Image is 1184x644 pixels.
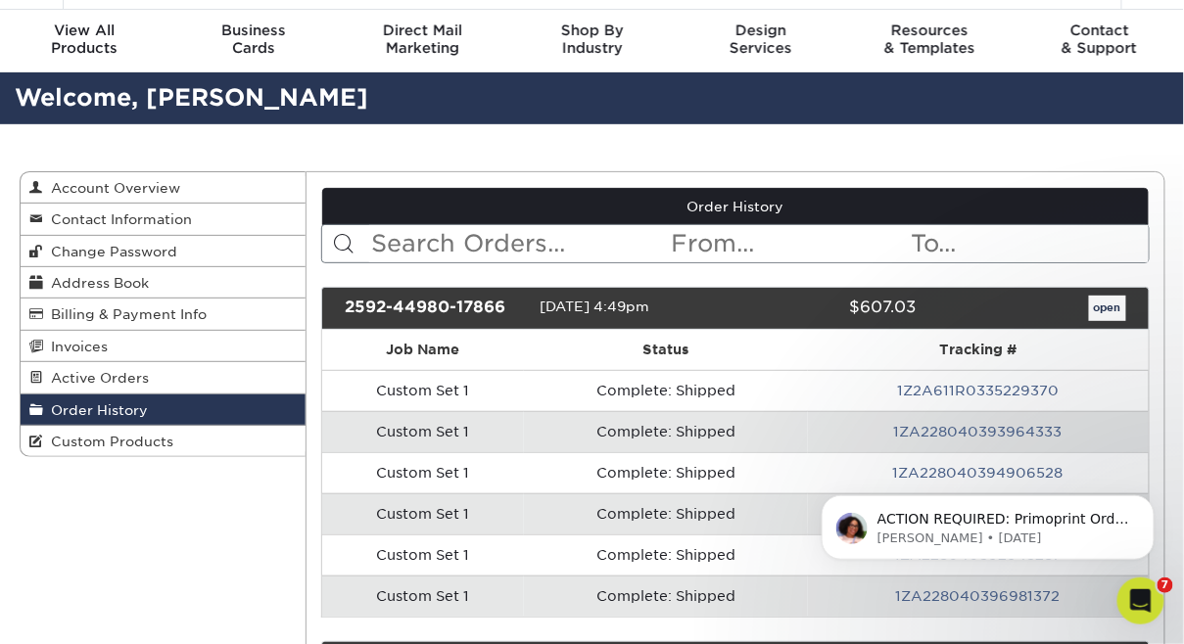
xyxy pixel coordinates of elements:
iframe: Intercom live chat [1117,577,1164,624]
td: Complete: Shipped [524,452,808,493]
span: Direct Mail [338,22,507,39]
a: Invoices [21,331,307,362]
span: Resources [846,22,1016,39]
a: Account Overview [21,172,307,204]
a: Contact& Support [1015,10,1184,72]
span: Order History [44,402,149,418]
td: Complete: Shipped [524,411,808,452]
a: Resources& Templates [846,10,1016,72]
a: DesignServices [677,10,846,72]
span: Change Password [44,244,178,259]
a: Order History [21,394,307,426]
td: Custom Set 1 [322,411,524,452]
input: Search Orders... [369,225,670,262]
span: Design [677,22,846,39]
span: Active Orders [44,370,150,386]
a: Contact Information [21,204,307,235]
th: Job Name [322,330,524,370]
span: Custom Products [44,434,174,449]
span: Invoices [44,339,109,354]
div: 2592-44980-17866 [330,296,540,321]
a: Billing & Payment Info [21,299,307,330]
div: Industry [507,22,677,57]
span: Contact Information [44,211,193,227]
a: 1ZA228040396981372 [896,588,1061,604]
span: Billing & Payment Info [44,306,208,322]
span: Address Book [44,275,150,291]
th: Status [524,330,808,370]
td: Custom Set 1 [322,534,524,575]
a: Change Password [21,236,307,267]
span: [DATE] 4:49pm [540,299,649,314]
td: Custom Set 1 [322,370,524,411]
td: Complete: Shipped [524,370,808,411]
td: Complete: Shipped [524,575,808,617]
span: Shop By [507,22,677,39]
div: $607.03 [721,296,930,321]
span: 7 [1158,577,1173,593]
span: Contact [1015,22,1184,39]
div: Cards [169,22,339,57]
td: Custom Set 1 [322,452,524,493]
a: Custom Products [21,426,307,456]
a: BusinessCards [169,10,339,72]
span: Account Overview [44,180,181,196]
a: Order History [322,188,1149,225]
a: open [1089,296,1126,321]
input: From... [670,225,909,262]
td: Custom Set 1 [322,575,524,617]
a: Shop ByIndustry [507,10,677,72]
div: Marketing [338,22,507,57]
a: Direct MailMarketing [338,10,507,72]
div: & Support [1015,22,1184,57]
iframe: Intercom notifications message [792,454,1184,591]
input: To... [909,225,1148,262]
td: Complete: Shipped [524,534,808,575]
a: Active Orders [21,362,307,393]
td: Custom Set 1 [322,493,524,534]
a: 1Z2A611R0335229370 [897,383,1059,398]
span: Business [169,22,339,39]
th: Tracking # [808,330,1148,370]
div: Services [677,22,846,57]
a: 1ZA228040393964333 [894,424,1063,439]
a: Address Book [21,267,307,299]
div: & Templates [846,22,1016,57]
td: Complete: Shipped [524,493,808,534]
